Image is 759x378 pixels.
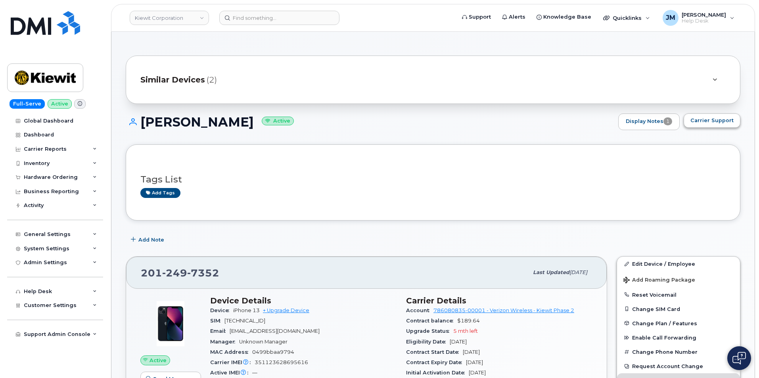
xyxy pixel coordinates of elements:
[617,302,740,316] button: Change SIM Card
[457,318,480,324] span: $189.64
[140,175,726,184] h3: Tags List
[463,349,480,355] span: [DATE]
[406,318,457,324] span: Contract balance
[224,318,265,324] span: [TECHNICAL_ID]
[533,269,569,275] span: Last updated
[162,267,187,279] span: 249
[210,370,252,376] span: Active IMEI
[252,349,294,355] span: 0499bbaa9794
[623,277,695,284] span: Add Roaming Package
[690,117,734,124] span: Carrier Support
[617,359,740,373] button: Request Account Change
[140,74,205,86] span: Similar Devices
[262,117,294,126] small: Active
[617,345,740,359] button: Change Phone Number
[732,352,746,365] img: Open chat
[126,232,171,247] button: Add Note
[433,307,574,313] a: 786080835-00001 - Verizon Wireless - Kiewit Phase 2
[210,318,224,324] span: SIM
[466,359,483,365] span: [DATE]
[450,339,467,345] span: [DATE]
[255,359,308,365] span: 351123628695616
[617,257,740,271] a: Edit Device / Employee
[230,328,320,334] span: [EMAIL_ADDRESS][DOMAIN_NAME]
[406,328,453,334] span: Upgrade Status
[632,320,697,326] span: Change Plan / Features
[406,370,469,376] span: Initial Activation Date
[147,300,194,347] img: image20231002-3703462-1ig824h.jpeg
[406,359,466,365] span: Contract Expiry Date
[406,296,592,305] h3: Carrier Details
[663,117,672,125] span: 1
[138,236,164,244] span: Add Note
[406,307,433,313] span: Account
[239,339,287,345] span: Unknown Manager
[210,359,255,365] span: Carrier IMEI
[617,316,740,330] button: Change Plan / Features
[263,307,309,313] a: + Upgrade Device
[149,357,167,364] span: Active
[187,267,219,279] span: 7352
[618,113,680,130] a: Display Notes1
[210,307,233,313] span: Device
[617,330,740,345] button: Enable Call Forwarding
[233,307,260,313] span: iPhone 13
[210,349,252,355] span: MAC Address
[210,328,230,334] span: Email
[252,370,257,376] span: —
[126,115,614,129] h1: [PERSON_NAME]
[141,267,219,279] span: 201
[453,328,478,334] span: 5 mth left
[684,113,740,128] button: Carrier Support
[617,288,740,302] button: Reset Voicemail
[140,188,180,198] a: Add tags
[406,339,450,345] span: Eligibility Date
[569,269,587,275] span: [DATE]
[469,370,486,376] span: [DATE]
[210,339,239,345] span: Manager
[617,271,740,288] button: Add Roaming Package
[207,74,217,86] span: (2)
[406,349,463,355] span: Contract Start Date
[210,296,397,305] h3: Device Details
[632,335,696,341] span: Enable Call Forwarding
